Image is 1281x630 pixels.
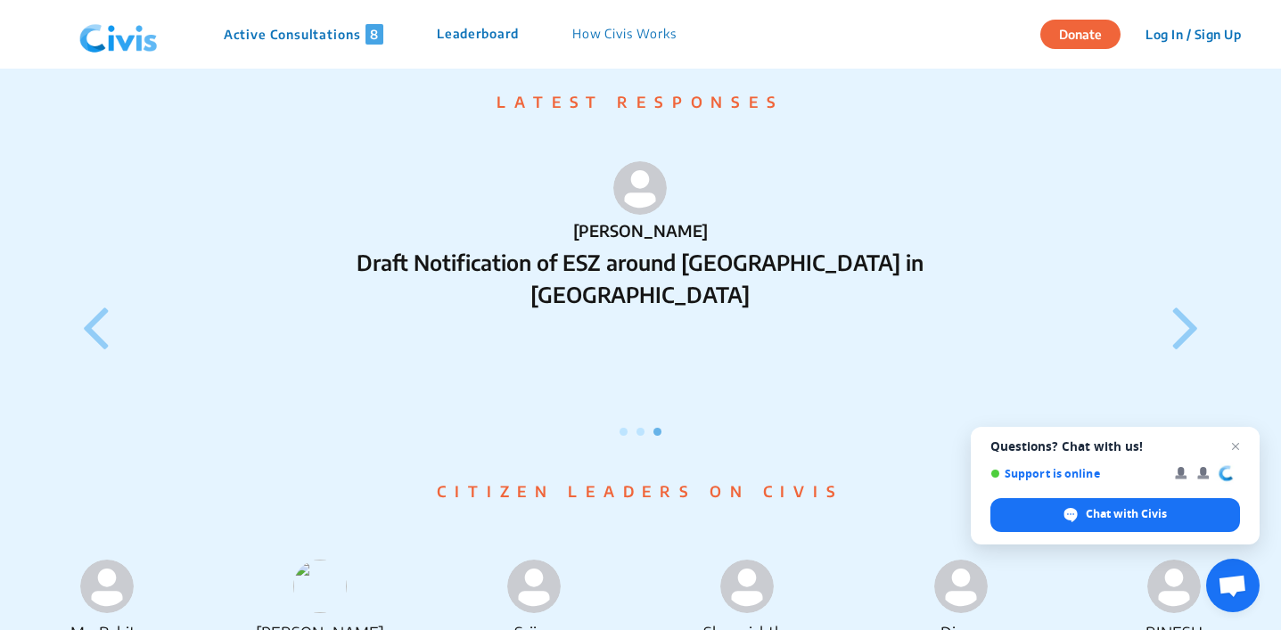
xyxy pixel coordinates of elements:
[990,467,1162,480] span: Support is online
[507,560,561,613] img: lqgk3baiw1nubkdro8442khzo8d7
[572,24,677,45] p: How Civis Works
[352,218,929,242] p: [PERSON_NAME]
[352,246,929,310] p: Draft Notification of ESZ around [GEOGRAPHIC_DATA] in [GEOGRAPHIC_DATA]
[990,439,1240,454] span: Questions? Chat with us!
[1206,559,1260,612] a: Open chat
[1086,506,1167,522] span: Chat with Civis
[613,161,667,215] img: person-default.svg
[1040,24,1134,42] a: Donate
[293,560,347,613] img: gwjp61j5yljp29b2ryy9crl2lf45
[64,91,1217,114] p: LATEST RESPONSES
[720,560,774,613] img: person-default.svg
[72,8,165,61] img: navlogo.png
[80,560,134,613] img: s8od5g1ljkzvrdwi72zpzdl8s36m
[224,24,383,45] p: Active Consultations
[1040,20,1121,49] button: Donate
[934,560,988,613] img: person-default.svg
[437,24,519,45] p: Leaderboard
[365,24,383,45] span: 8
[990,498,1240,532] span: Chat with Civis
[1134,20,1252,48] button: Log In / Sign Up
[1147,560,1201,613] img: person-default.svg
